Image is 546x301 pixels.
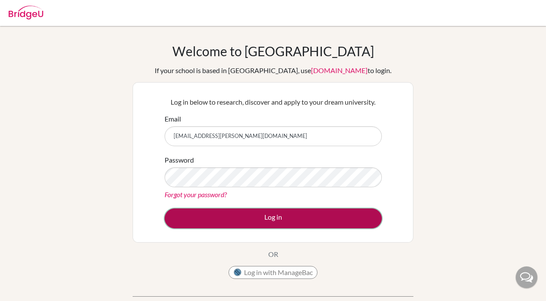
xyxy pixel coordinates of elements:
p: OR [268,249,278,259]
button: Log in with ManageBac [229,266,317,279]
span: Help [20,6,38,14]
a: Forgot your password? [165,190,227,199]
h1: Welcome to [GEOGRAPHIC_DATA] [172,43,374,59]
img: Bridge-U [9,6,43,19]
a: [DOMAIN_NAME] [311,66,368,74]
label: Email [165,114,181,124]
button: Log in [165,208,382,228]
label: Password [165,155,194,165]
p: Log in below to research, discover and apply to your dream university. [165,97,382,107]
div: If your school is based in [GEOGRAPHIC_DATA], use to login. [155,65,391,76]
